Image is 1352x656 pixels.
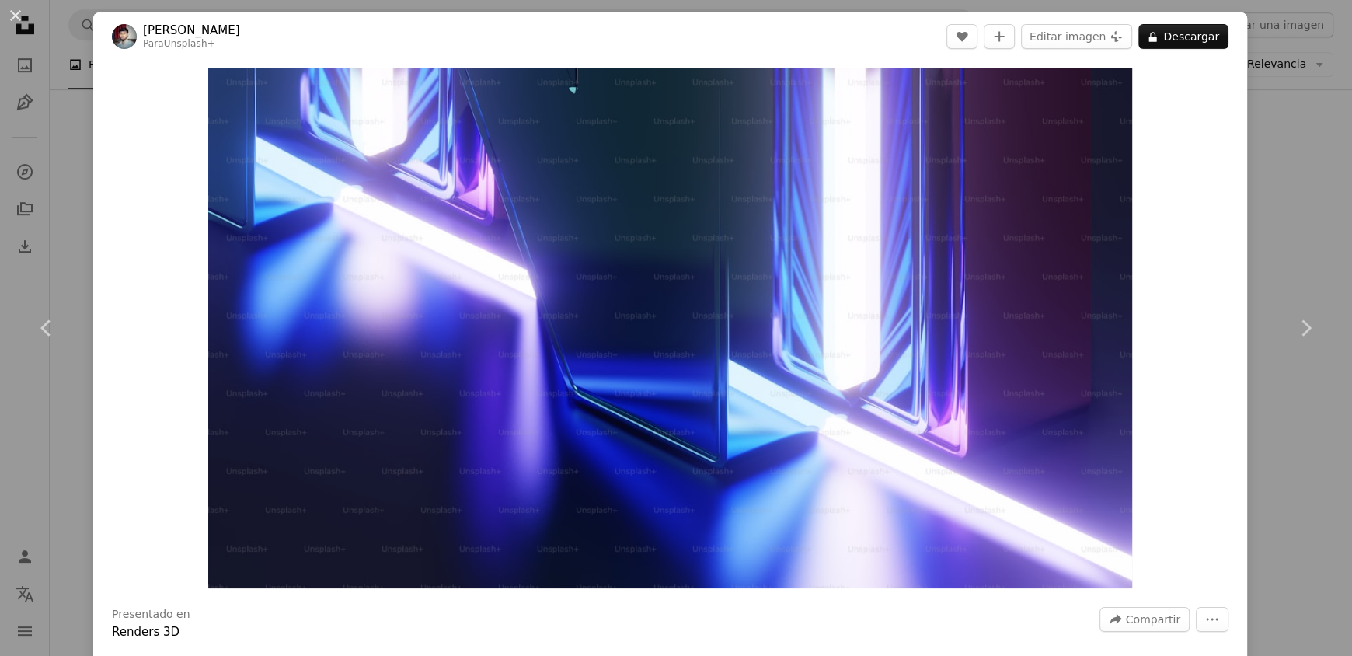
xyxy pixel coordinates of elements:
[208,68,1132,588] button: Ampliar en esta imagen
[1259,253,1352,403] a: Siguiente
[1021,24,1132,49] button: Editar imagen
[1138,24,1228,49] button: Descargar
[208,68,1132,588] img: una habitación con un espejo y luces
[946,24,977,49] button: Me gusta
[984,24,1015,49] button: Añade a la colección
[143,38,240,51] div: Para
[1126,608,1180,631] span: Compartir
[112,24,137,49] img: Ve al perfil de Woliul Hasan
[143,23,240,38] a: [PERSON_NAME]
[1099,607,1190,632] button: Compartir esta imagen
[1196,607,1228,632] button: Más acciones
[112,625,179,639] a: Renders 3D
[164,38,215,49] a: Unsplash+
[112,607,190,623] h3: Presentado en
